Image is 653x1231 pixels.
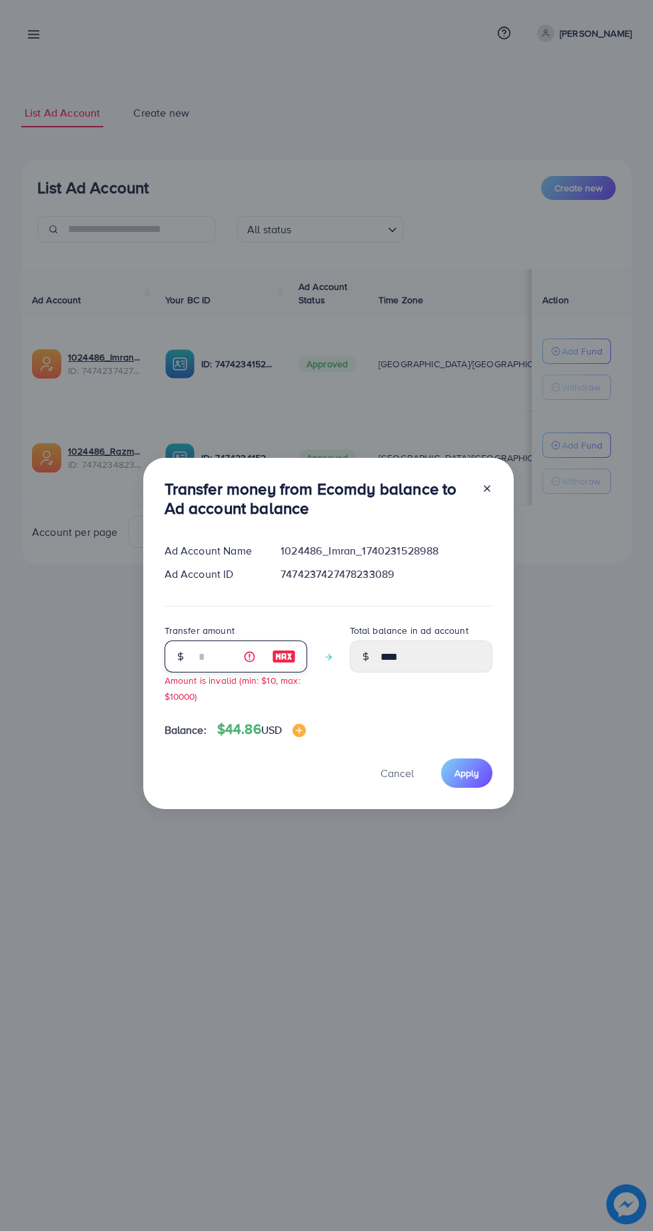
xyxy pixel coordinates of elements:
label: Transfer amount [165,624,235,637]
h4: $44.86 [217,721,306,738]
div: Ad Account Name [154,543,271,559]
img: image [293,724,306,737]
small: Amount is invalid (min: $10, max: $10000) [165,674,301,702]
button: Apply [441,758,492,787]
label: Total balance in ad account [350,624,468,637]
span: Cancel [380,766,414,780]
div: 1024486_Imran_1740231528988 [270,543,502,559]
span: Balance: [165,722,207,738]
span: Apply [454,766,479,780]
div: 7474237427478233089 [270,567,502,582]
div: Ad Account ID [154,567,271,582]
button: Cancel [364,758,430,787]
h3: Transfer money from Ecomdy balance to Ad account balance [165,479,471,518]
span: USD [261,722,282,737]
img: image [272,648,296,664]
